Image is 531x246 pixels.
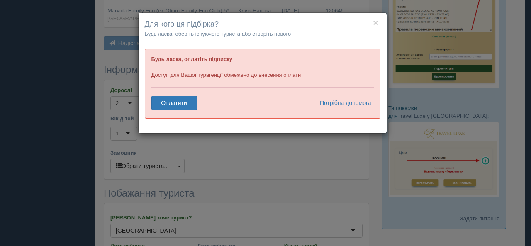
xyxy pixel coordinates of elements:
[145,30,380,38] p: Будь ласка, оберіть існуючого туриста або створіть нового
[145,49,380,119] div: Доступ для Вашої турагенції обмежено до внесення оплати
[151,56,232,62] b: Будь ласка, оплатіть підписку
[314,96,372,110] a: Потрібна допомога
[373,18,378,27] button: ×
[145,19,380,30] h4: Для кого ця підбірка?
[151,96,197,110] a: Оплатити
